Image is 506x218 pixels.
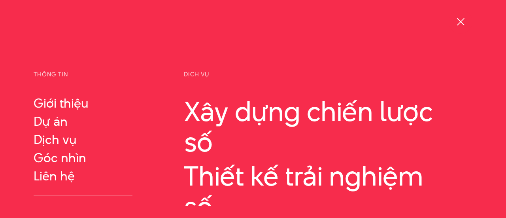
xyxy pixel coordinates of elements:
[34,96,132,110] a: Giới thiệu
[34,133,132,147] a: Dịch vụ
[184,96,472,157] a: Xây dựng chiến lược số
[34,71,132,84] span: Thông tin
[34,169,132,183] a: Liên hệ
[184,71,472,84] span: Dịch vụ
[34,114,132,129] a: Dự án
[34,151,132,165] a: Góc nhìn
